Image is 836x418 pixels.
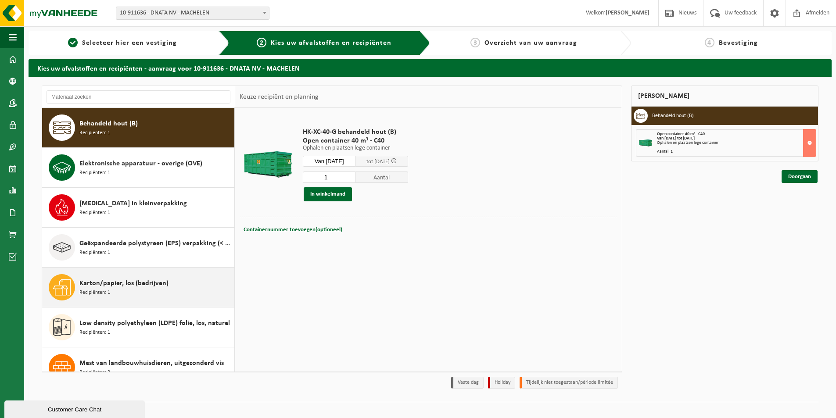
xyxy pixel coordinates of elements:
span: Kies uw afvalstoffen en recipiënten [271,39,391,46]
div: Keuze recipiënt en planning [235,86,323,108]
strong: [PERSON_NAME] [606,10,649,16]
span: Recipiënten: 1 [79,249,110,257]
li: Tijdelijk niet toegestaan/période limitée [520,377,618,389]
span: tot [DATE] [366,159,390,164]
span: Recipiënten: 1 [79,169,110,177]
iframe: chat widget [4,399,147,418]
div: Aantal: 1 [657,150,816,154]
span: 4 [705,38,714,47]
span: 1 [68,38,78,47]
input: Materiaal zoeken [47,90,230,104]
span: Recipiënten: 2 [79,368,110,377]
button: Elektronische apparatuur - overige (OVE) Recipiënten: 1 [42,148,235,188]
span: Behandeld hout (B) [79,118,138,129]
button: Karton/papier, los (bedrijven) Recipiënten: 1 [42,268,235,307]
span: 10-911636 - DNATA NV - MACHELEN [116,7,269,19]
span: Open container 40 m³ - C40 [657,132,705,136]
span: Mest van landbouwhuisdieren, uitgezonderd vis [79,358,224,368]
span: Low density polyethyleen (LDPE) folie, los, naturel [79,318,230,329]
span: 3 [470,38,480,47]
input: Selecteer datum [303,156,355,167]
span: HK-XC-40-G behandeld hout (B) [303,128,408,136]
button: Mest van landbouwhuisdieren, uitgezonderd vis Recipiënten: 2 [42,347,235,387]
button: Geëxpandeerde polystyreen (EPS) verpakking (< 1 m² per stuk), recycleerbaar Recipiënten: 1 [42,228,235,268]
span: Recipiënten: 1 [79,209,110,217]
div: Ophalen en plaatsen lege container [657,141,816,145]
span: 10-911636 - DNATA NV - MACHELEN [116,7,269,20]
span: Containernummer toevoegen(optioneel) [244,227,342,232]
button: Containernummer toevoegen(optioneel) [243,224,343,236]
button: [MEDICAL_DATA] in kleinverpakking Recipiënten: 1 [42,188,235,228]
li: Vaste dag [451,377,484,389]
div: [PERSON_NAME] [631,86,819,107]
button: In winkelmand [304,187,352,201]
span: Aantal [355,171,408,183]
span: Open container 40 m³ - C40 [303,136,408,145]
span: Geëxpandeerde polystyreen (EPS) verpakking (< 1 m² per stuk), recycleerbaar [79,238,232,249]
h3: Behandeld hout (B) [652,109,694,123]
span: Elektronische apparatuur - overige (OVE) [79,158,202,169]
span: 2 [257,38,266,47]
span: Recipiënten: 1 [79,289,110,297]
span: Recipiënten: 1 [79,129,110,137]
span: [MEDICAL_DATA] in kleinverpakking [79,198,187,209]
span: Overzicht van uw aanvraag [484,39,577,46]
strong: Van [DATE] tot [DATE] [657,136,695,141]
span: Recipiënten: 1 [79,329,110,337]
span: Bevestiging [719,39,758,46]
li: Holiday [488,377,515,389]
p: Ophalen en plaatsen lege container [303,145,408,151]
a: Doorgaan [782,170,818,183]
button: Low density polyethyleen (LDPE) folie, los, naturel Recipiënten: 1 [42,307,235,347]
a: 1Selecteer hier een vestiging [33,38,212,48]
span: Karton/papier, los (bedrijven) [79,278,169,289]
h2: Kies uw afvalstoffen en recipiënten - aanvraag voor 10-911636 - DNATA NV - MACHELEN [29,59,832,76]
button: Behandeld hout (B) Recipiënten: 1 [42,108,235,148]
span: Selecteer hier een vestiging [82,39,177,46]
